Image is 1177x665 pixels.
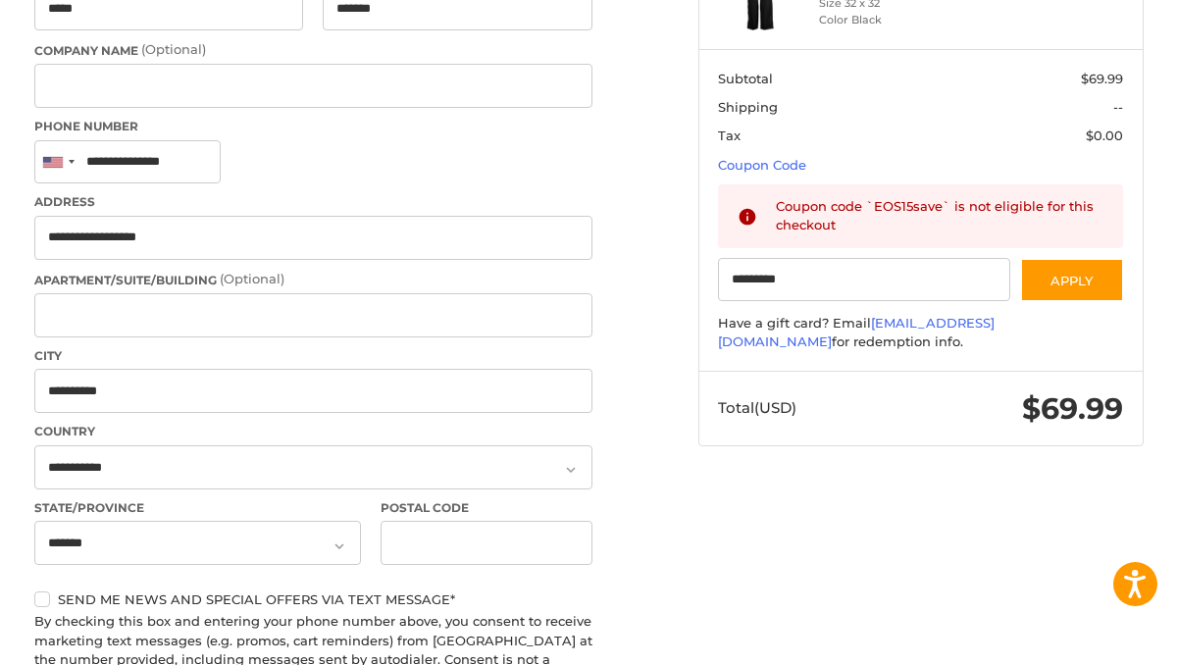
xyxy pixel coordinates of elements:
div: Coupon code `EOS15save` is not eligible for this checkout [776,197,1103,235]
label: Country [34,423,592,440]
label: State/Province [34,499,362,517]
span: Shipping [718,99,778,115]
small: (Optional) [220,271,284,286]
li: Color Black [819,12,1017,28]
label: Postal Code [381,499,592,517]
span: -- [1113,99,1123,115]
span: $69.99 [1081,71,1123,86]
div: Have a gift card? Email for redemption info. [718,314,1123,352]
label: Company Name [34,40,592,60]
small: (Optional) [141,41,206,57]
div: United States: +1 [35,141,80,183]
label: City [34,347,592,365]
span: $0.00 [1086,128,1123,143]
span: $69.99 [1022,390,1123,427]
label: Address [34,193,592,211]
span: Subtotal [718,71,773,86]
input: Gift Certificate or Coupon Code [718,258,1010,302]
button: Apply [1020,258,1124,302]
label: Send me news and special offers via text message* [34,591,592,607]
label: Apartment/Suite/Building [34,270,592,289]
span: Total (USD) [718,398,796,417]
a: Coupon Code [718,157,806,173]
span: Tax [718,128,741,143]
label: Phone Number [34,118,592,135]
